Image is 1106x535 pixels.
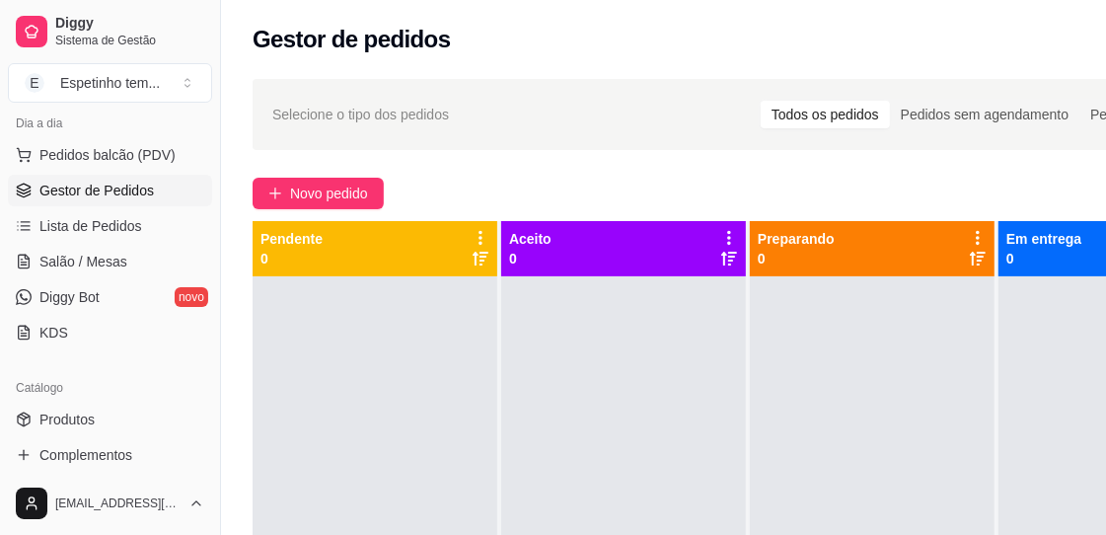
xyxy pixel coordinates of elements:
p: 0 [509,249,552,268]
button: Select a team [8,63,212,103]
p: 0 [260,249,323,268]
span: [EMAIL_ADDRESS][DOMAIN_NAME] [55,496,181,511]
p: 0 [1006,249,1081,268]
a: Produtos [8,404,212,435]
span: Salão / Mesas [39,252,127,271]
div: Dia a dia [8,108,212,139]
h2: Gestor de pedidos [253,24,451,55]
span: E [25,73,44,93]
div: Pedidos sem agendamento [890,101,1079,128]
button: Novo pedido [253,178,384,209]
span: Selecione o tipo dos pedidos [272,104,449,125]
a: Diggy Botnovo [8,281,212,313]
span: Pedidos balcão (PDV) [39,145,176,165]
div: Todos os pedidos [761,101,890,128]
a: Lista de Pedidos [8,210,212,242]
a: Complementos [8,439,212,471]
div: Espetinho tem ... [60,73,160,93]
span: Novo pedido [290,183,368,204]
span: Diggy [55,15,204,33]
p: 0 [758,249,835,268]
span: Sistema de Gestão [55,33,204,48]
button: [EMAIL_ADDRESS][DOMAIN_NAME] [8,480,212,527]
span: Diggy Bot [39,287,100,307]
a: KDS [8,317,212,348]
a: Gestor de Pedidos [8,175,212,206]
a: Salão / Mesas [8,246,212,277]
button: Pedidos balcão (PDV) [8,139,212,171]
span: plus [268,187,282,200]
span: Produtos [39,410,95,429]
p: Em entrega [1006,229,1081,249]
a: DiggySistema de Gestão [8,8,212,55]
p: Aceito [509,229,552,249]
span: Lista de Pedidos [39,216,142,236]
p: Preparando [758,229,835,249]
span: Complementos [39,445,132,465]
span: KDS [39,323,68,343]
p: Pendente [260,229,323,249]
div: Catálogo [8,372,212,404]
span: Gestor de Pedidos [39,181,154,200]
